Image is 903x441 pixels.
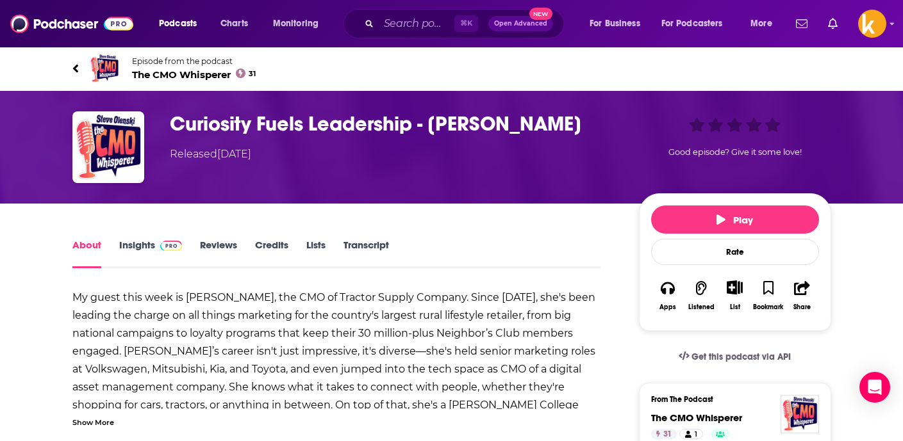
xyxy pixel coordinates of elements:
span: Get this podcast via API [692,351,791,362]
span: Podcasts [159,15,197,33]
a: Transcript [344,239,389,268]
img: Podchaser Pro [160,241,183,251]
a: Credits [255,239,288,268]
button: open menu [581,13,656,34]
h1: Curiosity Fuels Leadership - Kimberley Gardiner [170,111,618,136]
button: Bookmark [752,272,785,319]
button: Play [651,205,819,234]
span: The CMO Whisperer [132,68,256,81]
span: 31 [663,428,672,441]
div: Open Intercom Messenger [859,372,890,403]
a: InsightsPodchaser Pro [119,239,183,268]
span: More [750,15,772,33]
a: About [72,239,101,268]
span: For Business [590,15,640,33]
button: Listened [684,272,718,319]
span: Charts [220,15,248,33]
span: Episode from the podcast [132,56,256,66]
span: ⌘ K [454,15,478,32]
span: New [529,8,552,20]
a: 1 [679,429,702,439]
span: For Podcasters [661,15,723,33]
a: Charts [212,13,256,34]
img: The CMO Whisperer [89,53,120,84]
button: Show profile menu [858,10,886,38]
button: open menu [741,13,788,34]
button: Show More Button [722,280,748,294]
div: List [730,303,740,311]
a: Reviews [200,239,237,268]
a: Lists [306,239,326,268]
div: Share [793,303,811,311]
span: Logged in as sshawan [858,10,886,38]
h3: From The Podcast [651,395,809,404]
span: Play [717,214,753,226]
button: open menu [653,13,741,34]
div: Listened [688,303,715,311]
button: open menu [150,13,213,34]
span: 31 [249,71,256,77]
span: Monitoring [273,15,319,33]
a: 31 [651,429,677,439]
img: Podchaser - Follow, Share and Rate Podcasts [10,12,133,36]
a: The CMO Whisperer [651,412,742,424]
span: 1 [695,428,697,441]
a: Get this podcast via API [668,341,802,373]
button: open menu [264,13,335,34]
a: Show notifications dropdown [823,13,843,35]
a: The CMO WhispererEpisode from the podcastThe CMO Whisperer31 [72,53,452,84]
button: Apps [651,272,684,319]
button: Open AdvancedNew [488,16,553,31]
input: Search podcasts, credits, & more... [379,13,454,34]
div: Released [DATE] [170,147,251,162]
div: Bookmark [753,303,783,311]
div: Apps [659,303,676,311]
img: Curiosity Fuels Leadership - Kimberley Gardiner [72,111,144,183]
img: User Profile [858,10,886,38]
a: Show notifications dropdown [791,13,813,35]
div: Rate [651,239,819,265]
button: Share [785,272,818,319]
div: Show More ButtonList [718,272,751,319]
div: Search podcasts, credits, & more... [356,9,576,38]
span: Open Advanced [494,20,547,27]
img: The CMO Whisperer [781,395,819,433]
span: Good episode? Give it some love! [668,147,802,157]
